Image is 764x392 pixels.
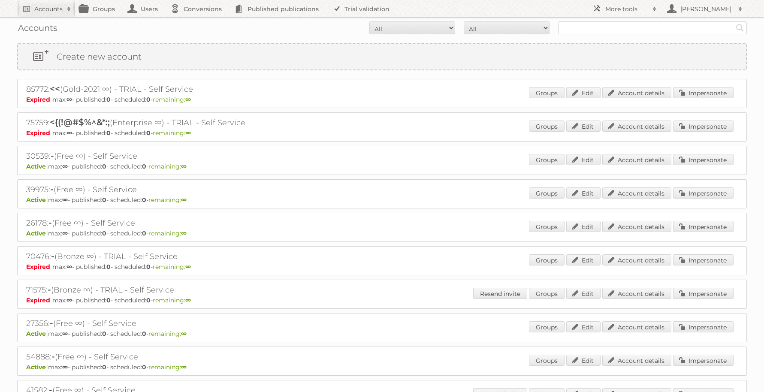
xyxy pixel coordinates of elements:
[26,84,326,95] h2: 85772: (Gold-2021 ∞) - TRIAL - Self Service
[602,321,671,332] a: Account details
[26,296,738,304] p: max: - published: - scheduled: -
[26,229,48,237] span: Active
[66,296,72,304] strong: ∞
[66,263,72,271] strong: ∞
[26,330,48,338] span: Active
[566,187,601,199] a: Edit
[529,321,565,332] a: Groups
[26,351,326,362] h2: 54888: (Free ∞) - Self Service
[146,129,151,137] strong: 0
[566,288,601,299] a: Edit
[734,21,746,34] input: Search
[142,163,146,170] strong: 0
[50,84,60,94] span: <<
[26,296,52,304] span: Expired
[673,87,734,98] a: Impersonate
[148,196,187,204] span: remaining:
[566,154,601,165] a: Edit
[102,363,106,371] strong: 0
[26,96,52,103] span: Expired
[602,254,671,265] a: Account details
[102,196,106,204] strong: 0
[26,318,326,329] h2: 27356: (Free ∞) - Self Service
[153,263,191,271] span: remaining:
[602,355,671,366] a: Account details
[102,330,106,338] strong: 0
[529,254,565,265] a: Groups
[673,187,734,199] a: Impersonate
[673,321,734,332] a: Impersonate
[529,355,565,366] a: Groups
[673,355,734,366] a: Impersonate
[62,363,68,371] strong: ∞
[153,96,191,103] span: remaining:
[48,217,52,228] span: -
[26,117,326,128] h2: 75759: (Enterprise ∞) - TRIAL - Self Service
[148,229,187,237] span: remaining:
[26,129,52,137] span: Expired
[66,96,72,103] strong: ∞
[142,196,146,204] strong: 0
[51,351,55,362] span: -
[605,5,648,13] h2: More tools
[26,229,738,237] p: max: - published: - scheduled: -
[106,296,111,304] strong: 0
[26,363,48,371] span: Active
[185,296,191,304] strong: ∞
[102,163,106,170] strong: 0
[673,288,734,299] a: Impersonate
[26,217,326,229] h2: 26178: (Free ∞) - Self Service
[34,5,63,13] h2: Accounts
[26,284,326,296] h2: 71575: (Bronze ∞) - TRIAL - Self Service
[185,129,191,137] strong: ∞
[102,229,106,237] strong: 0
[26,129,738,137] p: max: - published: - scheduled: -
[529,221,565,232] a: Groups
[62,163,68,170] strong: ∞
[602,154,671,165] a: Account details
[146,96,151,103] strong: 0
[142,363,146,371] strong: 0
[673,121,734,132] a: Impersonate
[566,254,601,265] a: Edit
[26,196,48,204] span: Active
[529,288,565,299] a: Groups
[26,263,738,271] p: max: - published: - scheduled: -
[26,163,48,170] span: Active
[106,96,111,103] strong: 0
[602,221,671,232] a: Account details
[26,151,326,162] h2: 30539: (Free ∞) - Self Service
[142,330,146,338] strong: 0
[673,154,734,165] a: Impersonate
[529,154,565,165] a: Groups
[566,221,601,232] a: Edit
[602,187,671,199] a: Account details
[473,288,527,299] a: Resend invite
[26,251,326,262] h2: 70476: (Bronze ∞) - TRIAL - Self Service
[602,288,671,299] a: Account details
[62,196,68,204] strong: ∞
[673,221,734,232] a: Impersonate
[26,163,738,170] p: max: - published: - scheduled: -
[51,251,54,261] span: -
[50,318,53,328] span: -
[146,263,151,271] strong: 0
[26,330,738,338] p: max: - published: - scheduled: -
[66,129,72,137] strong: ∞
[48,284,51,295] span: -
[673,254,734,265] a: Impersonate
[51,151,54,161] span: -
[153,296,191,304] span: remaining:
[181,163,187,170] strong: ∞
[181,330,187,338] strong: ∞
[181,196,187,204] strong: ∞
[50,184,54,194] span: -
[62,330,68,338] strong: ∞
[26,184,326,195] h2: 39975: (Free ∞) - Self Service
[602,87,671,98] a: Account details
[529,187,565,199] a: Groups
[26,263,52,271] span: Expired
[566,321,601,332] a: Edit
[185,96,191,103] strong: ∞
[148,363,187,371] span: remaining:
